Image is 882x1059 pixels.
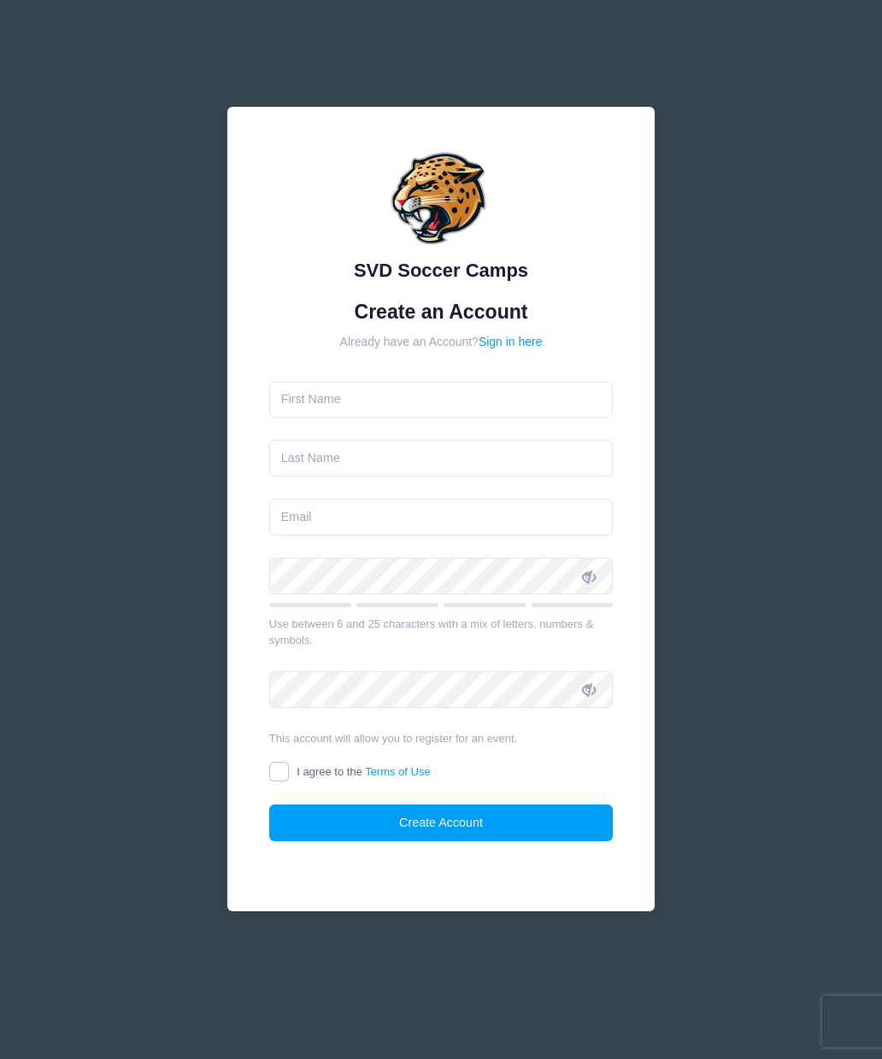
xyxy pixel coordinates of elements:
[269,616,614,649] div: Use between 6 and 25 characters with a mix of letters, numbers & symbols.
[479,335,543,348] a: Sign in here
[297,765,430,778] span: I agree to the
[269,499,614,535] input: Email
[269,804,614,841] button: Create Account
[365,765,431,778] a: Terms of Use
[269,440,614,477] input: Last Name
[269,256,614,284] div: SVD Soccer Camps
[269,301,614,325] h1: Create an Account
[269,762,289,781] input: I agree to theTerms of Use
[269,382,614,418] input: First Name
[390,148,492,250] img: SVD Soccer Camps
[269,730,614,747] div: This account will allow you to register for an event.
[269,333,614,351] div: Already have an Account?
